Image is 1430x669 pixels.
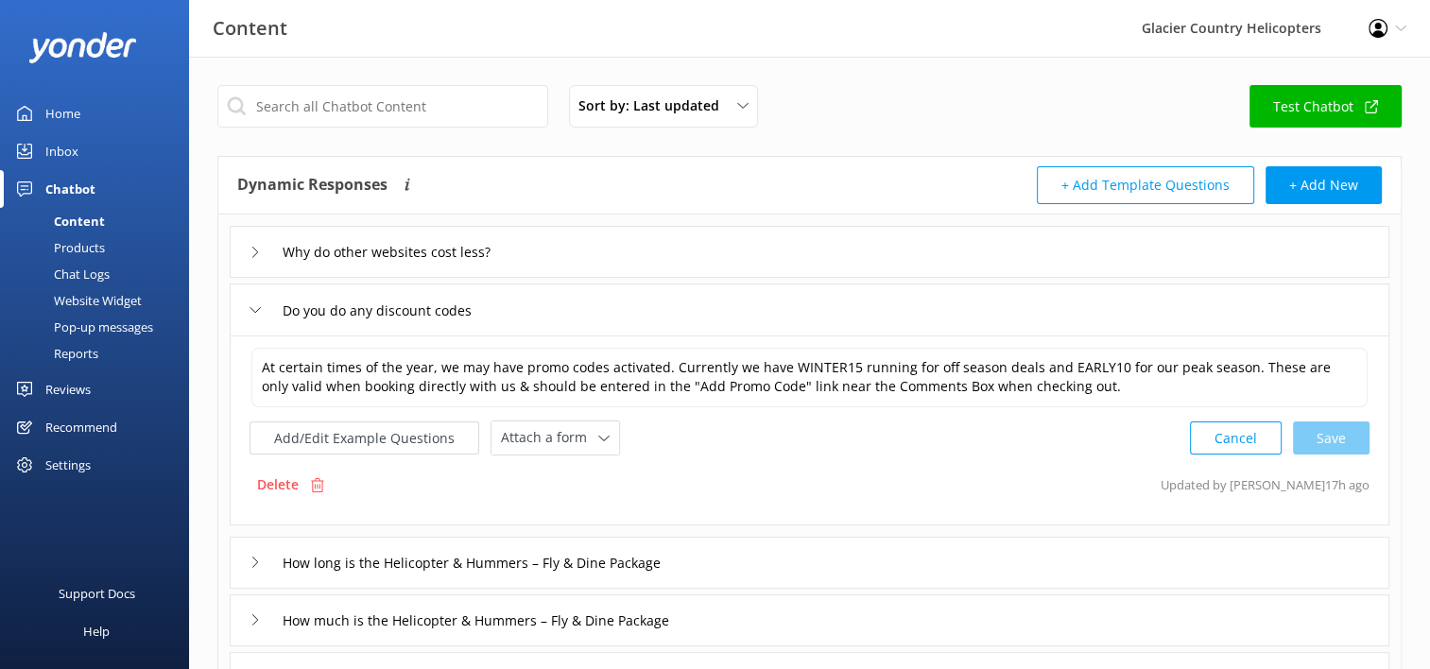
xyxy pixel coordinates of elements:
p: Updated by [PERSON_NAME] 17h ago [1161,467,1370,503]
h3: Content [213,13,287,43]
a: Content [11,208,189,234]
div: Content [11,208,105,234]
div: Help [83,612,110,650]
div: Recommend [45,408,117,446]
a: Website Widget [11,287,189,314]
button: Cancel [1190,421,1282,455]
p: Delete [257,474,299,495]
input: Search all Chatbot Content [217,85,548,128]
textarea: At certain times of the year, we may have promo codes activated. Currently we have WINTER15 runni... [251,348,1368,407]
button: + Add Template Questions [1037,166,1254,204]
div: Pop-up messages [11,314,153,340]
div: Inbox [45,132,78,170]
a: Chat Logs [11,261,189,287]
h4: Dynamic Responses [237,166,388,204]
img: yonder-white-logo.png [28,32,137,63]
button: Add/Edit Example Questions [250,421,479,455]
a: Products [11,234,189,261]
div: Support Docs [59,575,135,612]
div: Settings [45,446,91,484]
div: Products [11,234,105,261]
span: Attach a form [501,427,598,448]
a: Test Chatbot [1249,85,1402,128]
div: Home [45,94,80,132]
div: Website Widget [11,287,142,314]
div: Reviews [45,370,91,408]
div: Reports [11,340,98,367]
div: Chat Logs [11,261,110,287]
a: Pop-up messages [11,314,189,340]
a: Reports [11,340,189,367]
div: Chatbot [45,170,95,208]
button: + Add New [1266,166,1382,204]
span: Sort by: Last updated [578,95,731,116]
